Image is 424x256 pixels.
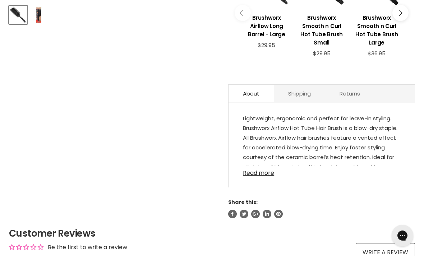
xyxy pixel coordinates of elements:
[229,85,274,102] a: About
[243,14,290,38] h3: Brushworx Airflow Long Barrel - Large
[228,199,258,206] span: Share this:
[29,6,48,24] button: Brushworx Air flow Paddle Brush
[243,166,401,176] a: Read more
[9,6,27,24] button: Brushworx Air flow Paddle Brush
[243,8,290,42] a: View product:Brushworx Airflow Long Barrel - Large
[228,199,415,218] aside: Share this:
[8,4,219,24] div: Product thumbnails
[368,50,386,57] span: $36.95
[10,6,27,23] img: Brushworx Air flow Paddle Brush
[298,14,345,47] h3: Brushworx Smooth n Curl Hot Tube Brush Small
[298,8,345,50] a: View product:Brushworx Smooth n Curl Hot Tube Brush Small
[325,85,374,102] a: Returns
[313,50,331,57] span: $29.95
[353,8,401,50] a: View product:Brushworx Smooth n Curl Hot Tube Brush Large
[258,41,275,49] span: $29.95
[9,227,415,240] h2: Customer Reviews
[48,243,127,251] div: Be the first to write a review
[388,222,417,249] iframe: Gorgias live chat messenger
[243,115,397,180] span: Lightweight, ergonomic and perfect for leave-in styling. Brushworx Airflow Hot Tube Hair Brush is...
[274,85,325,102] a: Shipping
[353,14,401,47] h3: Brushworx Smooth n Curl Hot Tube Brush Large
[30,6,47,23] img: Brushworx Air flow Paddle Brush
[9,243,43,251] div: Average rating is 0.00 stars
